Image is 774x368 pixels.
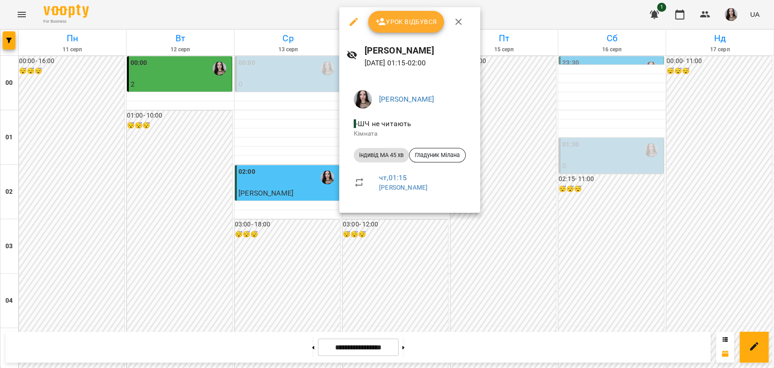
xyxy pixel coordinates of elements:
h6: [PERSON_NAME] [365,44,473,58]
a: [PERSON_NAME] [379,184,428,191]
p: Кімната [354,129,466,138]
span: - ШЧ не читають [354,119,413,128]
button: Урок відбувся [368,11,444,33]
p: [DATE] 01:15 - 02:00 [365,58,473,69]
span: Урок відбувся [375,16,437,27]
a: чт , 01:15 [379,173,407,182]
div: Гладуник Мілана [409,148,466,162]
span: індивід МА 45 хв [354,151,409,159]
a: [PERSON_NAME] [379,95,434,103]
span: Гладуник Мілана [409,151,465,159]
img: 23d2127efeede578f11da5c146792859.jpg [354,90,372,108]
